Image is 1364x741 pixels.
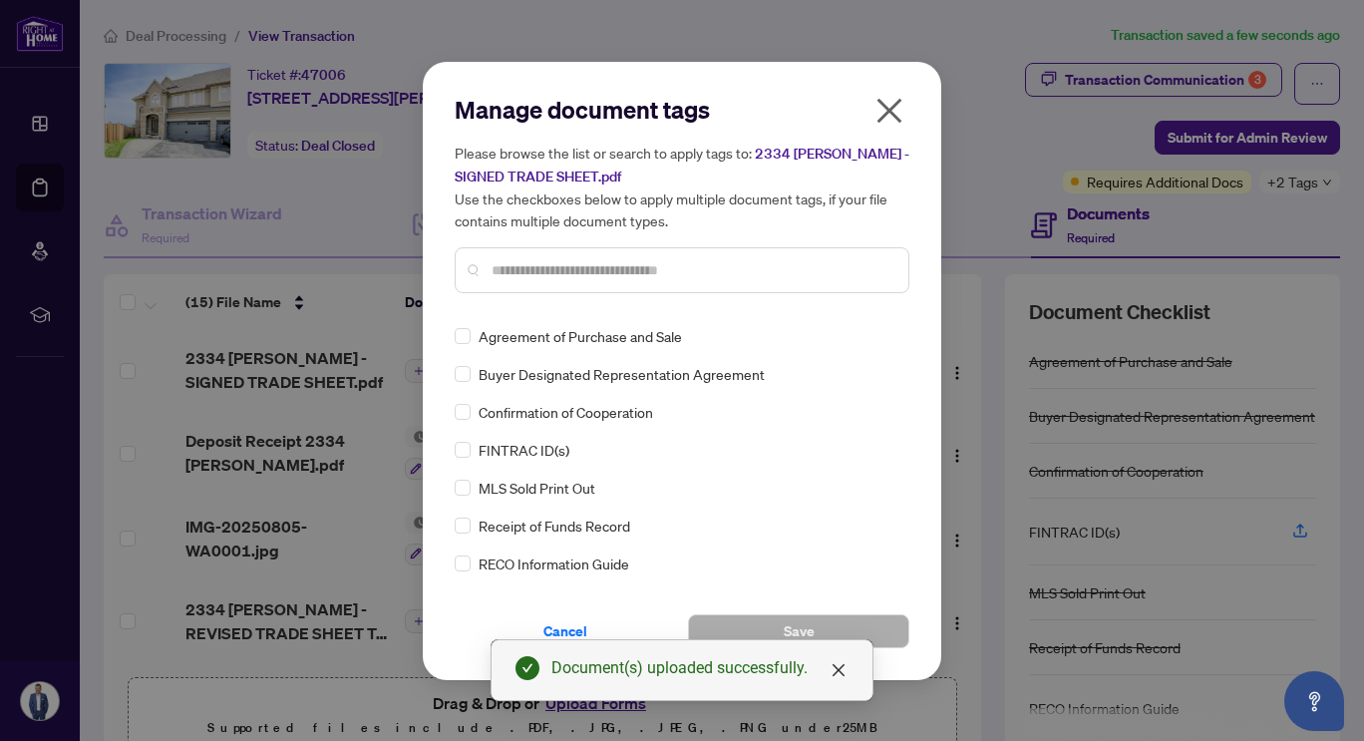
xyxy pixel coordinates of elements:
span: Cancel [543,615,587,647]
button: Save [688,614,909,648]
span: Buyer Designated Representation Agreement [479,363,765,385]
a: Close [828,659,850,681]
button: Open asap [1284,671,1344,731]
div: Document(s) uploaded successfully. [551,656,849,680]
span: check-circle [515,656,539,680]
span: close [873,95,905,127]
h5: Please browse the list or search to apply tags to: Use the checkboxes below to apply multiple doc... [455,142,909,231]
span: RECO Information Guide [479,553,629,574]
span: FINTRAC ID(s) [479,439,569,461]
button: Cancel [455,614,676,648]
span: Agreement of Purchase and Sale [479,325,682,347]
span: 2334 [PERSON_NAME] - SIGNED TRADE SHEET.pdf [455,145,909,185]
span: close [831,662,847,678]
span: MLS Sold Print Out [479,477,595,499]
span: Receipt of Funds Record [479,515,630,537]
h2: Manage document tags [455,94,909,126]
span: Confirmation of Cooperation [479,401,653,423]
